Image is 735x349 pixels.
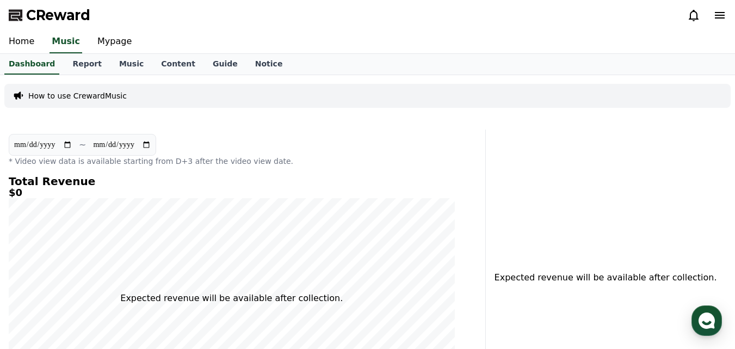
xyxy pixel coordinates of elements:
p: Expected revenue will be available after collection. [495,271,702,284]
p: ~ [79,138,86,151]
span: Home [28,275,47,284]
a: Guide [204,54,246,75]
span: Settings [161,275,188,284]
a: Dashboard [4,54,59,75]
a: Content [152,54,204,75]
span: Messages [90,275,122,284]
a: Home [3,259,72,286]
a: Mypage [89,30,140,53]
a: Music [110,54,152,75]
p: * Video view data is available starting from D+3 after the video view date. [9,156,455,167]
a: Notice [246,54,292,75]
a: CReward [9,7,90,24]
a: How to use CrewardMusic [28,90,127,101]
span: CReward [26,7,90,24]
p: Expected revenue will be available after collection. [120,292,343,305]
h5: $0 [9,187,455,198]
a: Settings [140,259,209,286]
a: Music [50,30,82,53]
h4: Total Revenue [9,175,455,187]
a: Messages [72,259,140,286]
a: Report [64,54,110,75]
